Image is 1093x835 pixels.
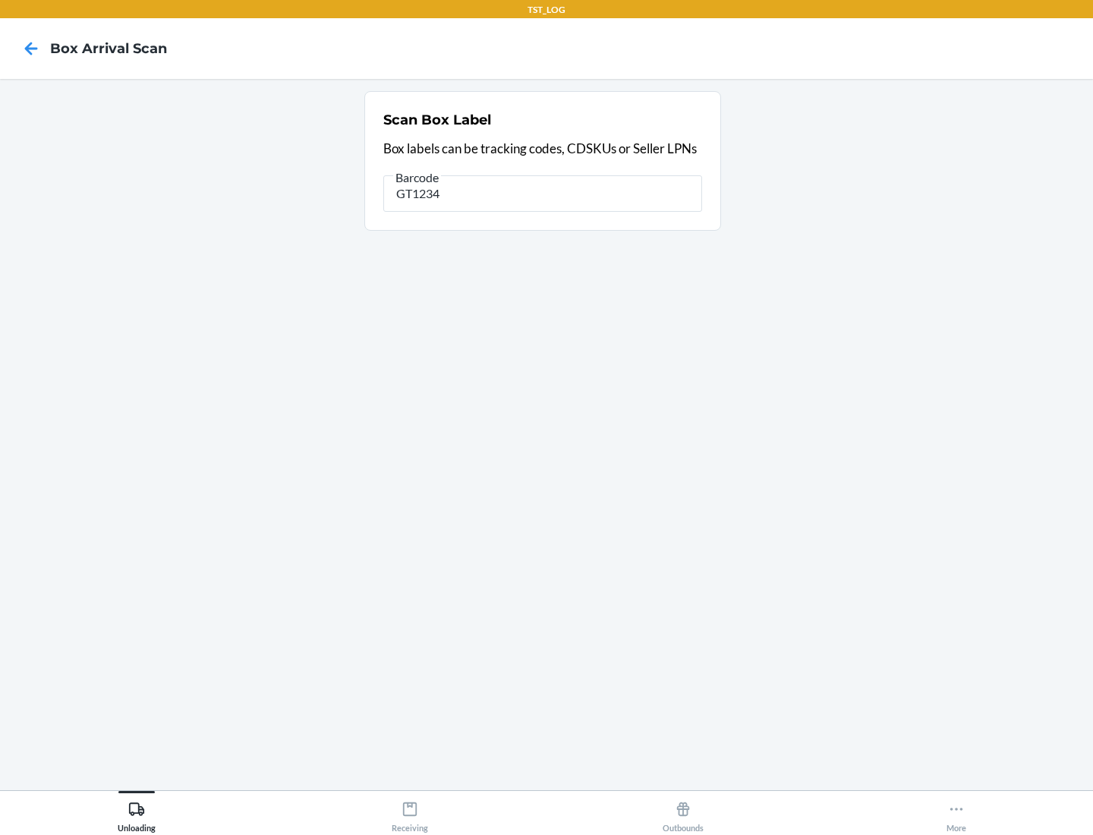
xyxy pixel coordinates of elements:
[383,175,702,212] input: Barcode
[383,139,702,159] p: Box labels can be tracking codes, CDSKUs or Seller LPNs
[663,795,704,833] div: Outbounds
[50,39,167,58] h4: Box Arrival Scan
[392,795,428,833] div: Receiving
[546,791,820,833] button: Outbounds
[820,791,1093,833] button: More
[383,110,491,130] h2: Scan Box Label
[118,795,156,833] div: Unloading
[528,3,565,17] p: TST_LOG
[947,795,966,833] div: More
[273,791,546,833] button: Receiving
[393,170,441,185] span: Barcode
